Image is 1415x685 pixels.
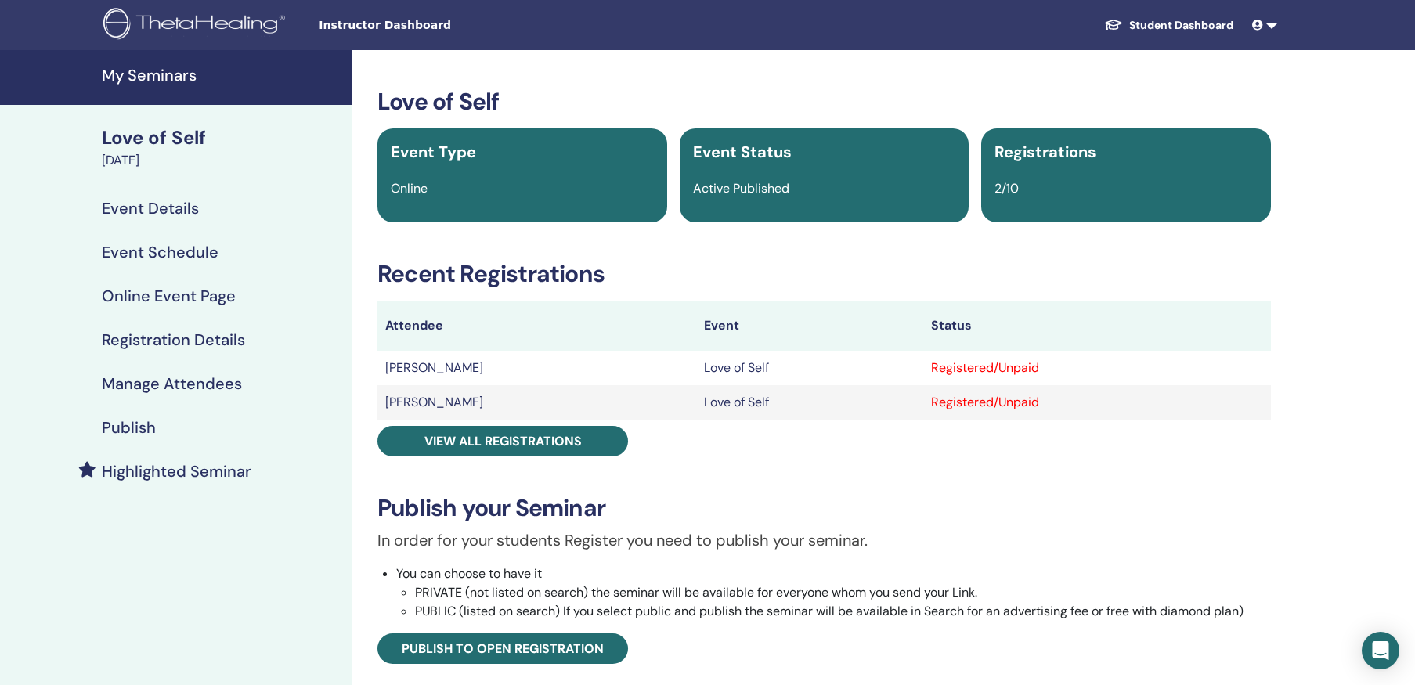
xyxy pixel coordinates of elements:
h4: My Seminars [102,66,343,85]
h4: Manage Attendees [102,374,242,393]
span: Event Status [693,142,792,162]
h4: Registration Details [102,330,245,349]
h3: Publish your Seminar [377,494,1271,522]
span: Registrations [994,142,1096,162]
h4: Event Details [102,199,199,218]
h3: Love of Self [377,88,1271,116]
div: Registered/Unpaid [931,359,1263,377]
th: Attendee [377,301,696,351]
h3: Recent Registrations [377,260,1271,288]
a: Student Dashboard [1092,11,1246,40]
span: Active Published [693,180,789,196]
h4: Online Event Page [102,287,236,305]
div: Registered/Unpaid [931,393,1263,412]
td: Love of Self [696,351,922,385]
th: Event [696,301,922,351]
td: [PERSON_NAME] [377,351,696,385]
a: View all registrations [377,426,628,456]
div: Open Intercom Messenger [1362,632,1399,669]
a: Publish to open registration [377,633,628,664]
p: In order for your students Register you need to publish your seminar. [377,528,1271,552]
span: Online [391,180,428,196]
div: [DATE] [102,151,343,170]
li: PUBLIC (listed on search) If you select public and publish the seminar will be available in Searc... [415,602,1271,621]
h4: Event Schedule [102,243,218,261]
td: Love of Self [696,385,922,420]
div: Love of Self [102,124,343,151]
a: Love of Self[DATE] [92,124,352,170]
span: Publish to open registration [402,640,604,657]
img: logo.png [103,8,291,43]
li: PRIVATE (not listed on search) the seminar will be available for everyone whom you send your Link. [415,583,1271,602]
span: View all registrations [424,433,582,449]
img: graduation-cap-white.svg [1104,18,1123,31]
li: You can choose to have it [396,564,1271,621]
span: Event Type [391,142,476,162]
h4: Publish [102,418,156,437]
h4: Highlighted Seminar [102,462,251,481]
td: [PERSON_NAME] [377,385,696,420]
span: Instructor Dashboard [319,17,554,34]
th: Status [923,301,1271,351]
span: 2/10 [994,180,1019,196]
